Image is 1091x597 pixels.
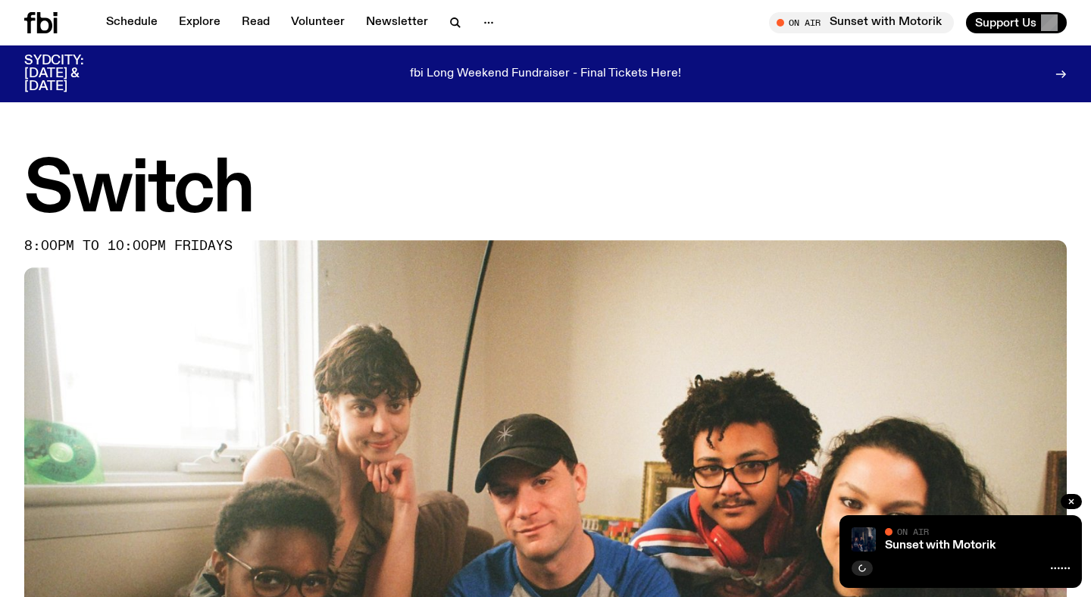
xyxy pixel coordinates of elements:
span: 8:00pm to 10:00pm fridays [24,240,233,252]
span: On Air [897,527,929,536]
p: fbi Long Weekend Fundraiser - Final Tickets Here! [410,67,681,81]
a: Schedule [97,12,167,33]
h1: Switch [24,157,1067,225]
a: Newsletter [357,12,437,33]
h3: SYDCITY: [DATE] & [DATE] [24,55,121,93]
button: Support Us [966,12,1067,33]
span: Support Us [975,16,1036,30]
a: Explore [170,12,230,33]
button: On AirSunset with Motorik [769,12,954,33]
a: Sunset with Motorik [885,539,996,552]
a: Volunteer [282,12,354,33]
a: Read [233,12,279,33]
